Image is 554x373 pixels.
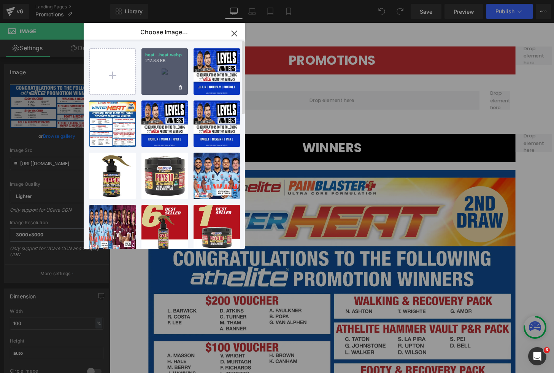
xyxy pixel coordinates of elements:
[145,58,184,64] p: 212.88 KB
[199,120,261,139] strong: WINNERS
[544,347,550,353] span: 6
[528,347,546,365] iframe: Intercom live chat
[140,28,188,36] p: Choose Image...
[145,52,184,58] p: heat...heat.webp
[185,29,275,48] strong: PROMOTIONS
